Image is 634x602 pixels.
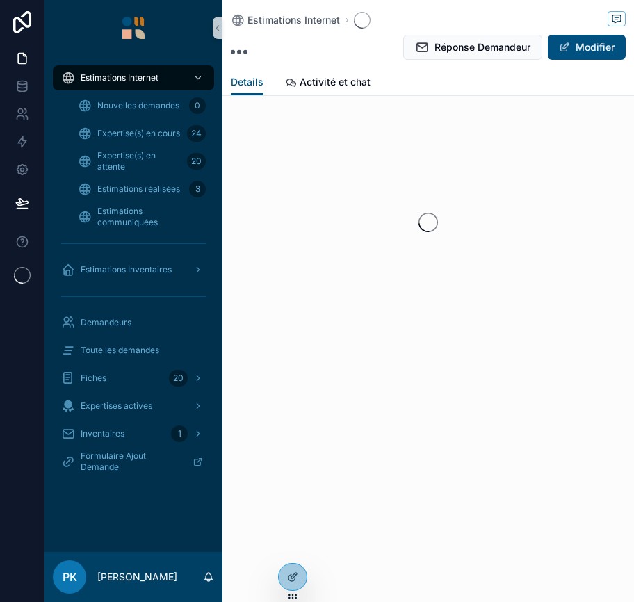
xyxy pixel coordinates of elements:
span: Details [231,75,263,89]
a: Toute les demandes [53,338,214,363]
span: Estimations Internet [247,13,340,27]
span: Activité et chat [300,75,371,89]
span: Estimations communiquées [97,206,200,228]
span: Expertise(s) en attente [97,150,181,172]
span: Expertise(s) en cours [97,128,180,139]
a: Fiches20 [53,366,214,391]
a: Estimations réalisées3 [70,177,214,202]
span: Inventaires [81,428,124,439]
div: 3 [189,181,206,197]
span: Estimations Internet [81,72,158,83]
a: Expertise(s) en cours24 [70,121,214,146]
span: Estimations Inventaires [81,264,172,275]
a: Estimations communiquées [70,204,214,229]
span: Demandeurs [81,317,131,328]
span: Nouvelles demandes [97,100,179,111]
a: Expertise(s) en attente20 [70,149,214,174]
span: Formulaire Ajout Demande [81,450,181,473]
button: Modifier [548,35,626,60]
div: scrollable content [44,56,222,492]
button: Réponse Demandeur [403,35,542,60]
img: App logo [122,17,145,39]
div: 0 [189,97,206,114]
a: Demandeurs [53,310,214,335]
div: 20 [187,153,206,170]
div: 24 [187,125,206,142]
span: Fiches [81,373,106,384]
span: Réponse Demandeur [434,40,530,54]
a: Formulaire Ajout Demande [53,449,214,474]
div: 20 [169,370,188,387]
a: Expertises actives [53,393,214,418]
a: Inventaires1 [53,421,214,446]
a: Estimations Internet [231,13,340,27]
a: Details [231,70,263,96]
a: Activité et chat [286,70,371,97]
span: Estimations réalisées [97,184,180,195]
span: Expertises actives [81,400,152,412]
a: Nouvelles demandes0 [70,93,214,118]
a: Estimations Inventaires [53,257,214,282]
span: PK [63,569,77,585]
a: Estimations Internet [53,65,214,90]
div: 1 [171,425,188,442]
span: Toute les demandes [81,345,159,356]
p: [PERSON_NAME] [97,570,177,584]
